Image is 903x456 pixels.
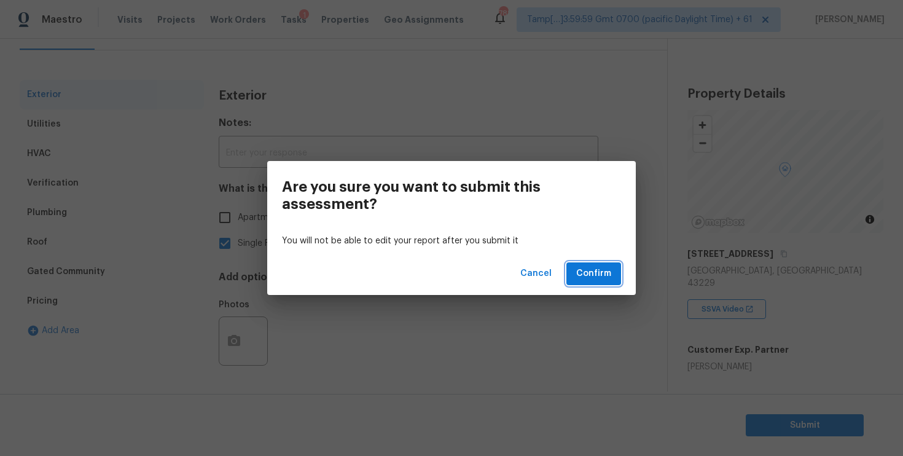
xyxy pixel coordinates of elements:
span: Cancel [520,266,552,281]
p: You will not be able to edit your report after you submit it [282,235,621,248]
h3: Are you sure you want to submit this assessment? [282,178,566,213]
button: Confirm [566,262,621,285]
button: Cancel [515,262,557,285]
span: Confirm [576,266,611,281]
